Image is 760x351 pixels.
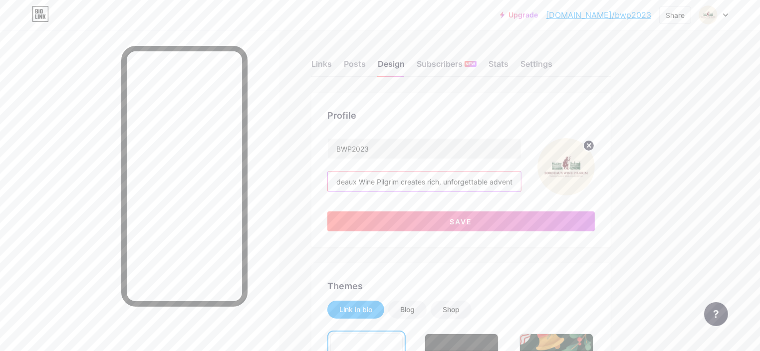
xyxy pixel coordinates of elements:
[311,58,332,76] div: Links
[520,58,552,76] div: Settings
[328,172,521,191] input: Bio
[327,109,595,122] div: Profile
[546,9,651,21] a: [DOMAIN_NAME]/bwp2023
[417,58,477,76] div: Subscribers
[500,11,538,19] a: Upgrade
[328,139,521,159] input: Name
[450,217,473,226] span: Save
[443,305,460,315] div: Shop
[699,5,718,24] img: bwp2023
[344,58,366,76] div: Posts
[400,305,415,315] div: Blog
[466,61,476,67] span: NEW
[537,138,595,195] img: bwp2023
[378,58,405,76] div: Design
[489,58,508,76] div: Stats
[666,10,685,20] div: Share
[327,279,595,293] div: Themes
[327,211,595,231] button: Save
[339,305,372,315] div: Link in bio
